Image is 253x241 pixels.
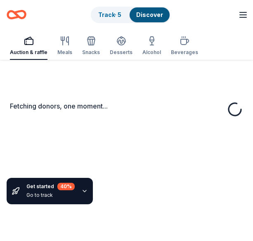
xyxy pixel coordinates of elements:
button: Snacks [82,33,100,60]
button: Desserts [110,33,132,60]
a: Track· 5 [98,11,121,18]
button: Track· 5Discover [91,7,170,23]
div: Get started [26,183,75,190]
button: Alcohol [142,33,161,60]
button: Auction & raffle [10,33,47,60]
div: 40 % [57,183,75,190]
div: Beverages [171,49,198,56]
div: Alcohol [142,49,161,56]
div: Snacks [82,49,100,56]
a: Home [7,5,26,24]
button: Beverages [171,33,198,60]
div: Fetching donors, one moment... [10,101,243,111]
div: Auction & raffle [10,49,47,56]
button: Meals [57,33,72,60]
a: Discover [136,11,163,18]
div: Desserts [110,49,132,56]
div: Meals [57,49,72,56]
div: Go to track [26,192,75,198]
